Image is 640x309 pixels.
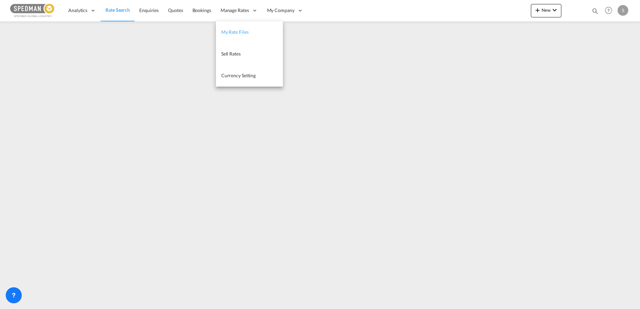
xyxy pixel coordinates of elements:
[267,7,295,14] span: My Company
[591,7,599,15] md-icon: icon-magnify
[68,7,87,14] span: Analytics
[618,5,628,16] div: S
[216,21,283,43] a: My Rate Files
[221,29,249,35] span: My Rate Files
[221,7,249,14] span: Manage Rates
[603,5,614,16] span: Help
[221,51,241,57] span: Sell Rates
[216,65,283,87] a: Currency Setting
[534,6,542,14] md-icon: icon-plus 400-fg
[192,7,211,13] span: Bookings
[105,7,130,13] span: Rate Search
[139,7,159,13] span: Enquiries
[534,7,559,13] span: New
[10,3,55,18] img: c12ca350ff1b11efb6b291369744d907.png
[603,5,618,17] div: Help
[551,6,559,14] md-icon: icon-chevron-down
[591,7,599,17] div: icon-magnify
[531,4,561,17] button: icon-plus 400-fgNewicon-chevron-down
[216,43,283,65] a: Sell Rates
[168,7,183,13] span: Quotes
[221,73,256,78] span: Currency Setting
